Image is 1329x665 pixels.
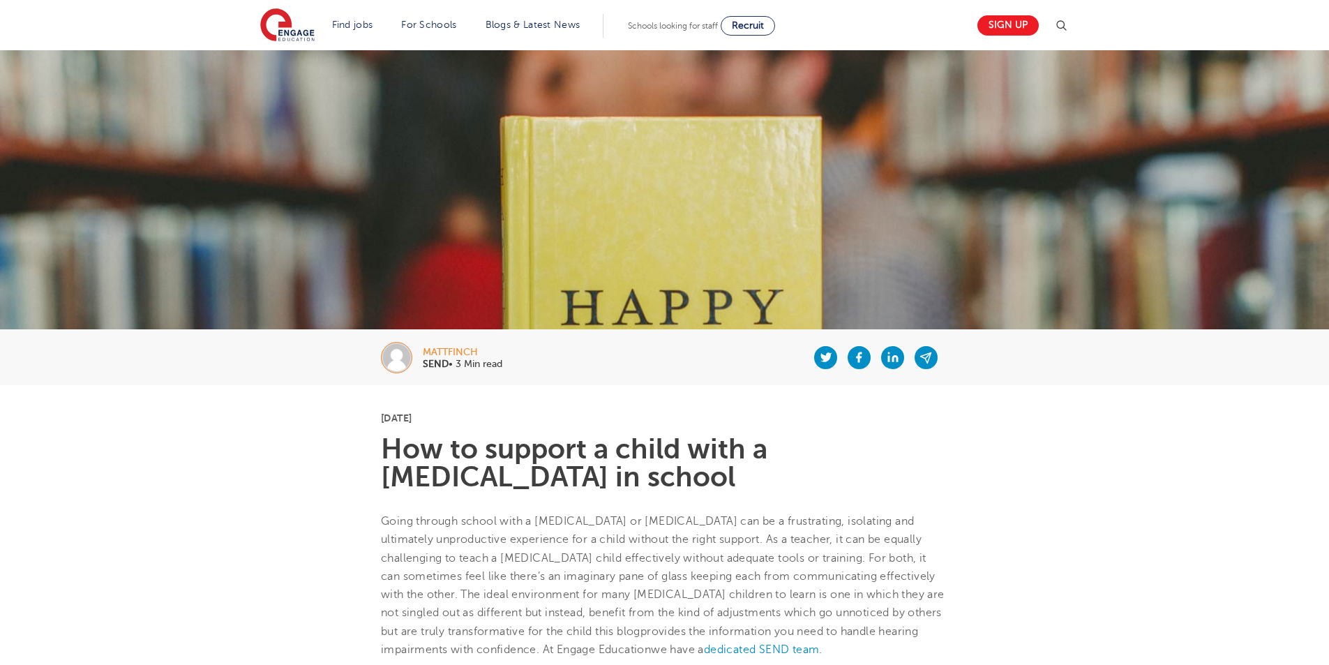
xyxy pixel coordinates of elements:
[977,15,1039,36] a: Sign up
[704,643,820,656] a: dedicated SEND team
[381,413,948,423] p: [DATE]
[381,512,948,659] p: provides the information you need to handle hearing impairments with confidence we have a .
[721,16,775,36] a: Recruit
[628,21,718,31] span: Schools looking for staff
[332,20,373,30] a: Find jobs
[423,348,502,357] div: mattfinch
[381,515,936,601] span: Going through school with a [MEDICAL_DATA] or [MEDICAL_DATA] can be a frustrating, isolating and ...
[381,588,945,638] span: The ideal environment for many [MEDICAL_DATA] children to learn is one in which they are not sing...
[486,20,580,30] a: Blogs & Latest News
[381,435,948,491] h1: How to support a child with a [MEDICAL_DATA] in school
[401,20,456,30] a: For Schools
[732,20,764,31] span: Recruit
[260,8,315,43] img: Engage Education
[423,359,449,369] b: SEND
[423,359,502,369] p: • 3 Min read
[536,643,651,656] span: . At Engage Education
